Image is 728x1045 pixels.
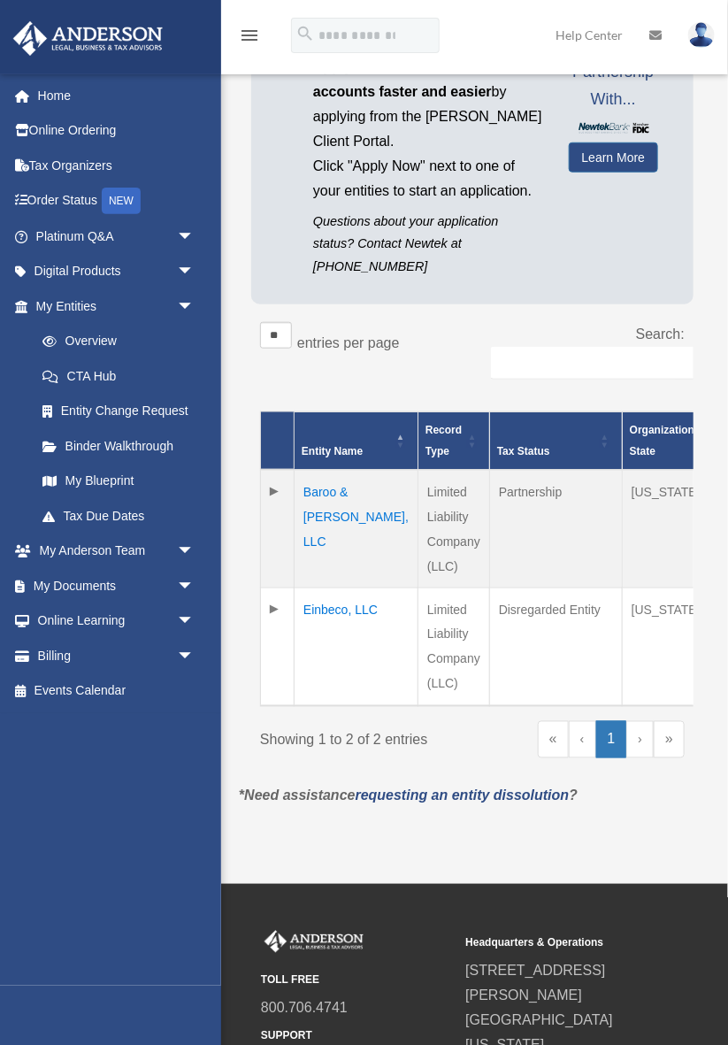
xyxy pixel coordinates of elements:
[12,603,221,639] a: Online Learningarrow_drop_down
[313,154,542,204] p: Click "Apply Now" next to one of your entities to start an application.
[578,123,649,134] img: NewtekBankLogoSM.png
[12,638,221,673] a: Billingarrow_drop_down
[12,534,221,569] a: My Anderson Teamarrow_drop_down
[12,113,221,149] a: Online Ordering
[12,183,221,219] a: Order StatusNEW
[654,721,685,758] a: Last
[177,603,212,640] span: arrow_drop_down
[239,25,260,46] i: menu
[489,588,622,707] td: Disregarded Entity
[538,721,569,758] a: First
[177,568,212,604] span: arrow_drop_down
[25,498,212,534] a: Tax Due Dates
[177,219,212,255] span: arrow_drop_down
[260,721,459,753] div: Showing 1 to 2 of 2 entries
[12,568,221,603] a: My Documentsarrow_drop_down
[177,638,212,674] span: arrow_drop_down
[25,428,212,464] a: Binder Walkthrough
[622,470,721,588] td: [US_STATE]
[12,219,221,254] a: Platinum Q&Aarrow_drop_down
[8,21,168,56] img: Anderson Advisors Platinum Portal
[12,254,221,289] a: Digital Productsarrow_drop_down
[465,964,605,1003] a: [STREET_ADDRESS][PERSON_NAME]
[313,211,542,278] p: Questions about your application status? Contact Newtek at [PHONE_NUMBER]
[12,78,221,113] a: Home
[177,254,212,290] span: arrow_drop_down
[418,412,490,471] th: Record Type: Activate to sort
[177,534,212,570] span: arrow_drop_down
[425,424,462,457] span: Record Type
[688,22,715,48] img: User Pic
[356,788,570,803] a: requesting an entity dissolution
[12,673,221,709] a: Events Calendar
[297,335,400,350] label: entries per page
[418,588,490,707] td: Limited Liability Company (LLC)
[295,470,418,588] td: Baroo & [PERSON_NAME], LLC
[177,288,212,325] span: arrow_drop_down
[497,445,550,457] span: Tax Status
[25,464,212,499] a: My Blueprint
[295,24,315,43] i: search
[596,721,627,758] a: 1
[295,412,418,471] th: Entity Name: Activate to invert sorting
[302,445,363,457] span: Entity Name
[261,972,453,990] small: TOLL FREE
[622,412,721,471] th: Organization State: Activate to sort
[622,588,721,707] td: [US_STATE]
[25,394,212,429] a: Entity Change Request
[25,324,203,359] a: Overview
[261,1001,348,1016] a: 800.706.4741
[489,412,622,471] th: Tax Status: Activate to sort
[12,288,212,324] a: My Entitiesarrow_drop_down
[626,721,654,758] a: Next
[569,721,596,758] a: Previous
[313,55,542,154] p: by applying from the [PERSON_NAME] Client Portal.
[102,188,141,214] div: NEW
[12,148,221,183] a: Tax Organizers
[25,358,212,394] a: CTA Hub
[636,327,685,342] label: Search:
[630,424,694,457] span: Organization State
[569,142,658,173] a: Learn More
[465,934,657,953] small: Headquarters & Operations
[489,470,622,588] td: Partnership
[261,931,367,954] img: Anderson Advisors Platinum Portal
[295,588,418,707] td: Einbeco, LLC
[239,31,260,46] a: menu
[418,470,490,588] td: Limited Liability Company (LLC)
[239,788,578,803] em: *Need assistance ?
